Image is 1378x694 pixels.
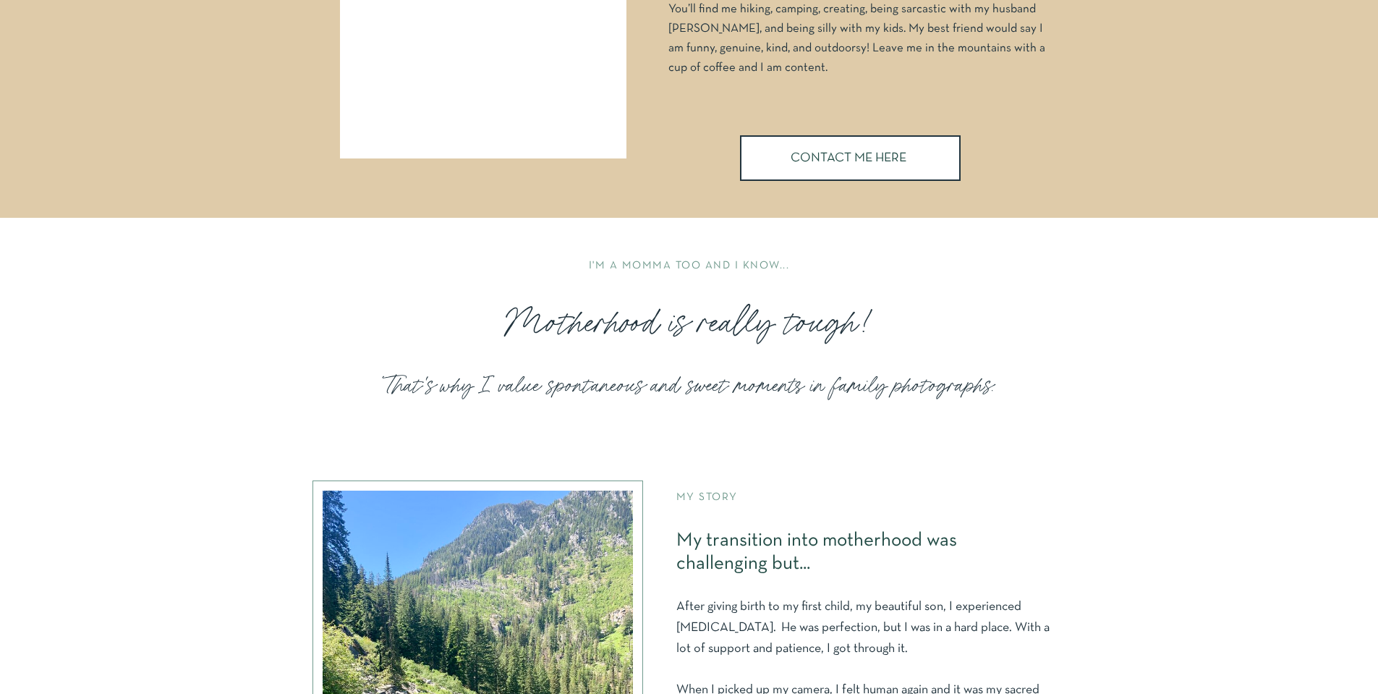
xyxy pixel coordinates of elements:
[461,300,918,347] h3: Motherhood is really tough!
[468,258,911,274] h2: I'M A MOMMA TOO AND I KNOW...
[318,371,1062,405] p: That's why I value spontaneous and sweet moments in family photographs.
[676,490,1067,506] h2: my story
[791,152,910,169] a: CONTACT ME HERE
[676,529,1051,580] h3: My transition into motherhood was challenging but...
